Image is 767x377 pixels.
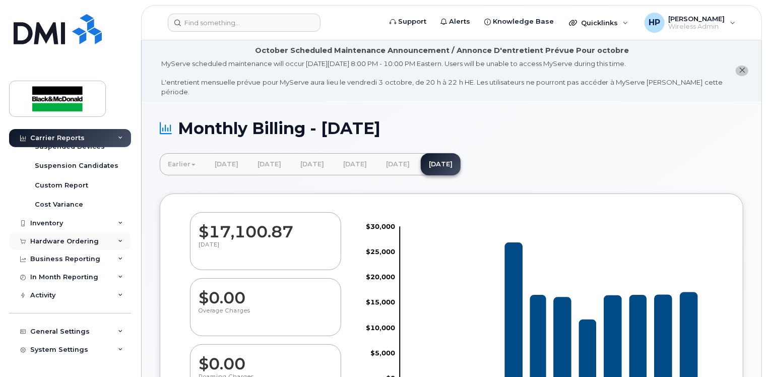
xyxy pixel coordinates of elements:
a: Earlier [160,153,204,175]
a: [DATE] [249,153,289,175]
tspan: $5,000 [370,349,395,357]
a: [DATE] [421,153,461,175]
a: [DATE] [335,153,375,175]
a: [DATE] [207,153,246,175]
a: [DATE] [292,153,332,175]
tspan: $25,000 [366,247,395,256]
tspan: $30,000 [366,222,395,230]
h1: Monthly Billing - [DATE] [160,119,743,137]
dd: $0.00 [199,345,333,373]
button: close notification [736,66,748,76]
a: [DATE] [378,153,418,175]
tspan: $20,000 [366,273,395,281]
tspan: $15,000 [366,298,395,306]
dd: $0.00 [199,279,333,307]
div: October Scheduled Maintenance Announcement / Annonce D'entretient Prévue Pour octobre [255,45,629,56]
p: [DATE] [199,241,333,259]
tspan: $10,000 [366,324,395,332]
dd: $17,100.87 [199,213,333,241]
p: Overage Charges [199,307,333,325]
div: MyServe scheduled maintenance will occur [DATE][DATE] 8:00 PM - 10:00 PM Eastern. Users will be u... [161,59,723,96]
